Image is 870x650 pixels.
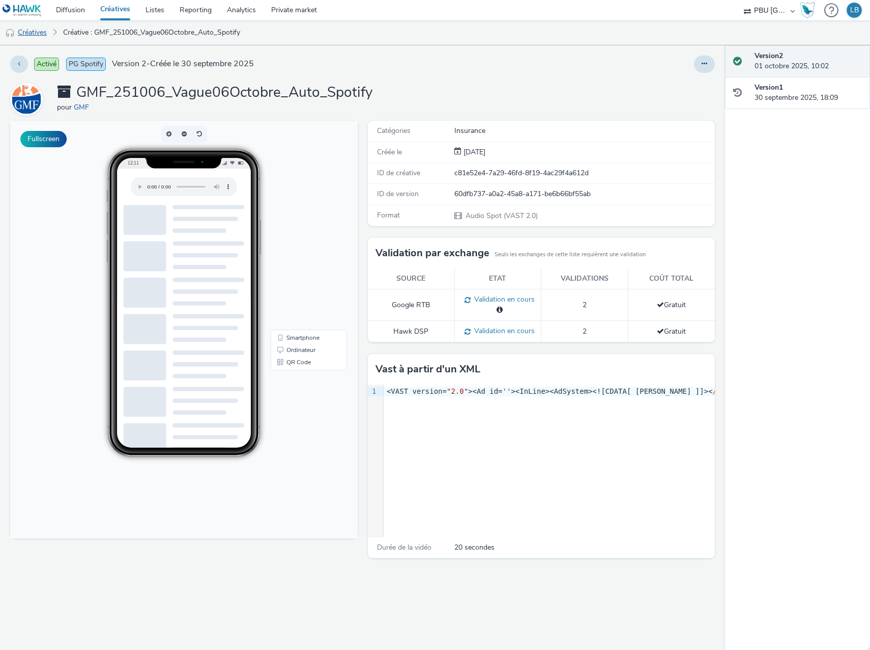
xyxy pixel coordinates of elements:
span: Gratuit [657,300,686,310]
span: pour [57,102,74,112]
img: GMF [12,85,41,114]
div: Création 30 septembre 2025, 18:09 [461,147,485,157]
a: GMF [74,102,93,112]
div: 01 octobre 2025, 10:02 [755,51,862,72]
th: Source [368,268,455,289]
div: LB [850,3,859,18]
h3: Validation par exchange [375,246,489,261]
td: Google RTB [368,289,455,321]
span: 2 [583,327,587,336]
img: audio [5,28,15,38]
a: GMF [10,94,47,104]
span: ID de version [377,189,419,199]
img: Hawk Academy [800,2,815,18]
span: '' [503,387,511,395]
span: 2 [583,300,587,310]
span: PG Spotify [66,58,106,71]
span: Validation en cours [471,294,535,304]
th: Coût total [628,268,715,289]
a: Créative : GMF_251006_Vague06Octobre_Auto_Spotify [58,20,245,45]
th: Validations [541,268,628,289]
li: Smartphone [263,211,335,223]
div: 60dfb737-a0a2-45a8-a171-be6b66bf55ab [454,189,714,199]
span: ID de créative [377,168,420,178]
span: Activé [34,58,59,71]
span: Audio Spot (VAST 2.0) [465,211,538,221]
div: 1 [368,387,378,397]
div: c81e52e4-7a29-46fd-8f19-4ac29f4a612d [454,168,714,178]
button: Fullscreen [20,131,67,147]
small: Seuls les exchanges de cette liste requièrent une validation [495,251,646,259]
span: Version 2 - Créée le 30 septembre 2025 [112,58,254,70]
a: Hawk Academy [800,2,819,18]
h1: GMF_251006_Vague06Octobre_Auto_Spotify [57,83,372,102]
img: undefined Logo [3,4,42,17]
li: Ordinateur [263,223,335,235]
span: Catégories [377,126,411,136]
span: Format [377,210,400,220]
span: Durée de la vidéo [377,543,431,552]
h3: Vast à partir d'un XML [375,362,480,377]
th: Etat [454,268,541,289]
span: Ordinateur [276,226,305,232]
div: 30 septembre 2025, 18:09 [755,83,862,103]
strong: Version 1 [755,83,783,92]
strong: Version 2 [755,51,783,61]
div: Insurance [454,126,714,136]
span: QR Code [276,238,301,245]
li: QR Code [263,235,335,248]
span: Créée le [377,147,402,157]
span: 12:11 [118,39,129,45]
span: [DATE] [461,147,485,157]
span: Validation en cours [471,326,535,336]
span: "2.0" [447,387,468,395]
span: Gratuit [657,327,686,336]
td: Hawk DSP [368,321,455,342]
span: 20 secondes [454,543,495,553]
span: Smartphone [276,214,309,220]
